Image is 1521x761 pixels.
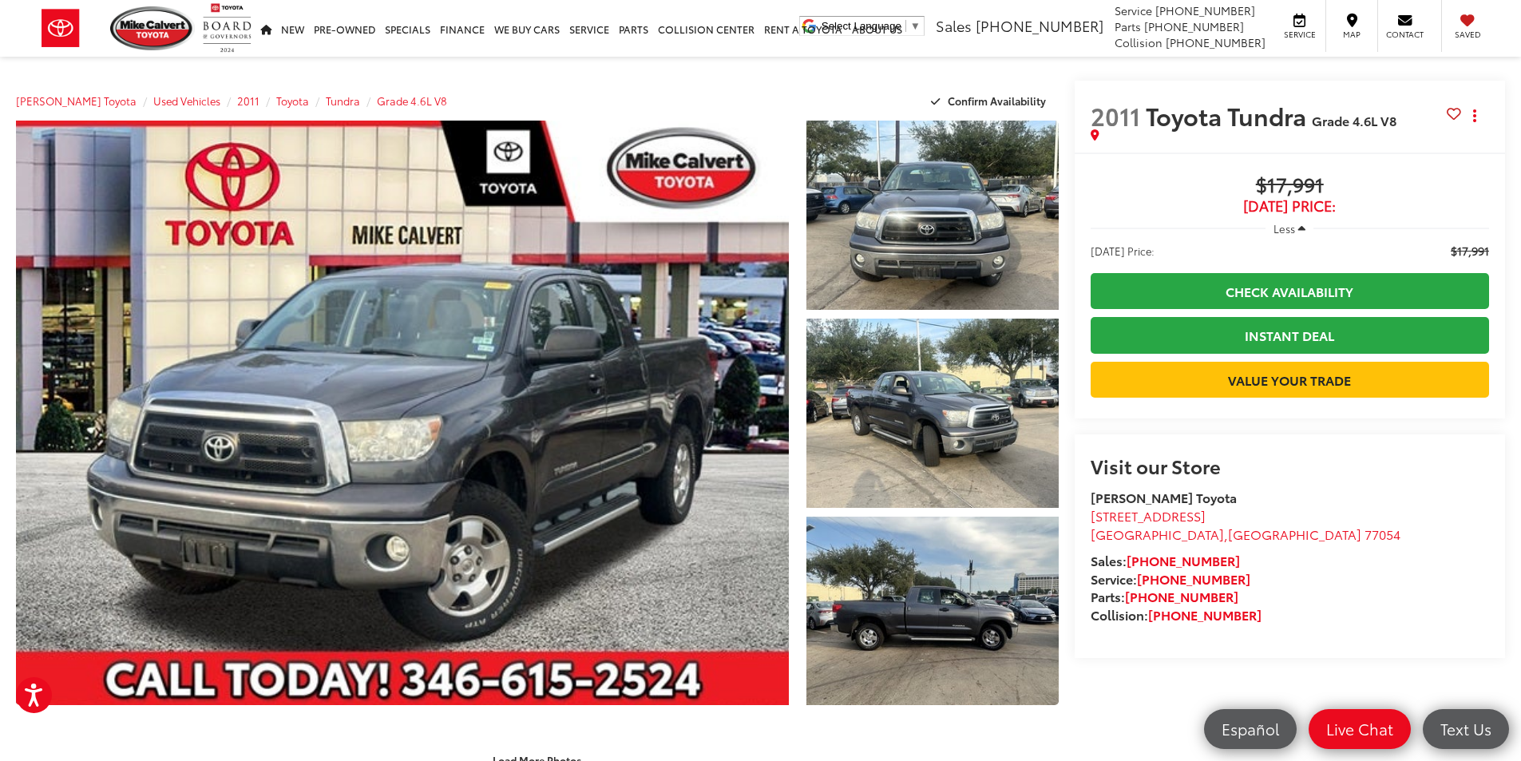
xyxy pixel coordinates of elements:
[806,121,1059,310] a: Expand Photo 1
[1091,273,1489,309] a: Check Availability
[1125,587,1238,605] a: [PHONE_NUMBER]
[910,20,921,32] span: ▼
[948,93,1046,108] span: Confirm Availability
[976,15,1103,36] span: [PHONE_NUMBER]
[1204,709,1297,749] a: Español
[1155,2,1255,18] span: [PHONE_NUMBER]
[1214,719,1287,739] span: Español
[1137,569,1250,588] a: [PHONE_NUMBER]
[936,15,972,36] span: Sales
[1091,569,1250,588] strong: Service:
[1127,551,1240,569] a: [PHONE_NUMBER]
[1423,709,1509,749] a: Text Us
[803,118,1060,311] img: 2011 Toyota Tundra Grade 4.6L V8
[8,117,796,708] img: 2011 Toyota Tundra Grade 4.6L V8
[237,93,259,108] a: 2011
[110,6,195,50] img: Mike Calvert Toyota
[1365,525,1400,543] span: 77054
[1091,605,1262,624] strong: Collision:
[1318,719,1401,739] span: Live Chat
[1091,174,1489,198] span: $17,991
[1091,525,1224,543] span: [GEOGRAPHIC_DATA]
[803,316,1060,509] img: 2011 Toyota Tundra Grade 4.6L V8
[1386,29,1424,40] span: Contact
[1273,221,1295,236] span: Less
[326,93,360,108] a: Tundra
[1115,2,1152,18] span: Service
[1144,18,1244,34] span: [PHONE_NUMBER]
[1115,18,1141,34] span: Parts
[377,93,447,108] a: Grade 4.6L V8
[1312,111,1396,129] span: Grade 4.6L V8
[1432,719,1499,739] span: Text Us
[806,319,1059,508] a: Expand Photo 2
[1091,506,1206,525] span: [STREET_ADDRESS]
[1091,455,1489,476] h2: Visit our Store
[1115,34,1163,50] span: Collision
[1091,587,1238,605] strong: Parts:
[1309,709,1411,749] a: Live Chat
[1461,101,1489,129] button: Actions
[1091,98,1140,133] span: 2011
[1166,34,1266,50] span: [PHONE_NUMBER]
[1148,605,1262,624] a: [PHONE_NUMBER]
[1334,29,1369,40] span: Map
[16,121,789,705] a: Expand Photo 0
[1266,214,1313,243] button: Less
[806,517,1059,706] a: Expand Photo 3
[1091,488,1237,506] strong: [PERSON_NAME] Toyota
[1281,29,1317,40] span: Service
[1091,198,1489,214] span: [DATE] Price:
[1228,525,1361,543] span: [GEOGRAPHIC_DATA]
[276,93,309,108] a: Toyota
[1473,109,1476,122] span: dropdown dots
[1091,506,1400,543] a: [STREET_ADDRESS] [GEOGRAPHIC_DATA],[GEOGRAPHIC_DATA] 77054
[1146,98,1312,133] span: Toyota Tundra
[1091,551,1240,569] strong: Sales:
[1091,243,1155,259] span: [DATE] Price:
[803,514,1060,707] img: 2011 Toyota Tundra Grade 4.6L V8
[16,93,137,108] a: [PERSON_NAME] Toyota
[1450,29,1485,40] span: Saved
[1091,362,1489,398] a: Value Your Trade
[1091,525,1400,543] span: ,
[153,93,220,108] a: Used Vehicles
[1091,317,1489,353] a: Instant Deal
[1451,243,1489,259] span: $17,991
[922,87,1059,115] button: Confirm Availability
